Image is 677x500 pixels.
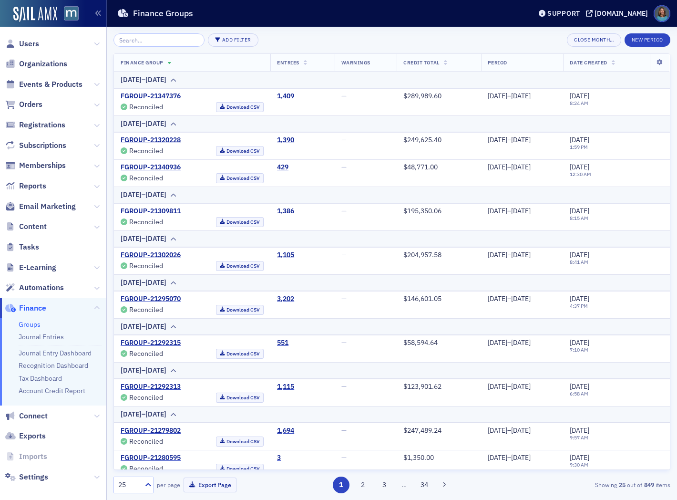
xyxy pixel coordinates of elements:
[403,426,441,435] span: $247,489.24
[341,163,347,171] span: —
[19,386,85,395] a: Account Credit Report
[488,92,557,101] div: [DATE]–[DATE]
[5,201,76,212] a: Email Marketing
[488,454,557,462] div: [DATE]–[DATE]
[277,383,294,391] a: 1,115
[398,480,411,489] span: …
[595,9,648,18] div: [DOMAIN_NAME]
[277,207,294,216] a: 1,386
[341,426,347,435] span: —
[121,234,166,244] div: [DATE]–[DATE]
[19,333,64,341] a: Journal Entries
[19,374,62,383] a: Tax Dashboard
[403,59,439,66] span: Credit Total
[547,9,580,18] div: Support
[488,136,557,145] div: [DATE]–[DATE]
[121,59,164,66] span: Finance Group
[488,295,557,303] div: [DATE]–[DATE]
[216,305,264,315] a: Download CSV
[5,242,39,252] a: Tasks
[277,339,288,347] a: 551
[416,477,433,493] button: 34
[129,148,163,154] div: Reconciled
[19,349,92,357] a: Journal Entry Dashboard
[333,477,349,493] button: 1
[277,163,288,172] div: 429
[19,140,66,151] span: Subscriptions
[121,190,166,200] div: [DATE]–[DATE]
[216,464,264,474] a: Download CSV
[341,207,347,215] span: —
[5,120,65,130] a: Registrations
[121,322,166,332] div: [DATE]–[DATE]
[277,251,294,260] a: 1,105
[5,472,48,482] a: Settings
[216,393,264,403] a: Download CSV
[570,163,589,171] span: [DATE]
[19,320,41,329] a: Groups
[341,382,347,391] span: —
[5,59,67,69] a: Organizations
[570,259,588,265] time: 8:41 AM
[121,454,181,462] a: FGROUP-21280595
[5,140,66,151] a: Subscriptions
[121,119,166,129] div: [DATE]–[DATE]
[5,39,39,49] a: Users
[488,59,507,66] span: Period
[570,144,588,150] time: 1:59 PM
[129,176,163,181] div: Reconciled
[118,480,139,490] div: 25
[570,100,588,106] time: 8:24 AM
[5,282,64,293] a: Automations
[121,409,166,419] div: [DATE]–[DATE]
[570,461,588,468] time: 9:30 AM
[570,92,589,100] span: [DATE]
[277,92,294,101] div: 1,409
[488,207,557,216] div: [DATE]–[DATE]
[341,250,347,259] span: —
[129,104,163,110] div: Reconciled
[19,160,66,171] span: Memberships
[216,349,264,359] a: Download CSV
[129,351,163,356] div: Reconciled
[64,6,79,21] img: SailAMX
[121,365,166,375] div: [DATE]–[DATE]
[121,207,181,216] a: FGROUP-21309811
[341,338,347,347] span: —
[570,59,607,66] span: Date Created
[570,426,589,435] span: [DATE]
[19,221,47,232] span: Content
[216,173,264,183] a: Download CSV
[19,282,64,293] span: Automations
[5,99,42,110] a: Orders
[216,217,264,227] a: Download CSV
[121,136,181,145] a: FGROUP-21320228
[403,207,441,215] span: $195,350.06
[157,480,180,489] label: per page
[19,411,48,421] span: Connect
[216,437,264,447] a: Download CSV
[57,6,79,22] a: View Homepage
[5,411,48,421] a: Connect
[121,383,181,391] a: FGROUP-21292313
[129,439,163,444] div: Reconciled
[625,33,670,47] button: New Period
[567,33,621,47] button: Close Month…
[5,221,47,232] a: Content
[277,136,294,145] a: 1,390
[216,146,264,156] a: Download CSV
[570,434,588,441] time: 9:57 AM
[654,5,670,22] span: Profile
[19,242,39,252] span: Tasks
[133,8,193,19] h1: Finance Groups
[403,338,438,347] span: $58,594.64
[19,79,82,90] span: Events & Products
[216,261,264,271] a: Download CSV
[121,75,166,85] div: [DATE]–[DATE]
[488,339,557,347] div: [DATE]–[DATE]
[129,466,163,471] div: Reconciled
[376,477,393,493] button: 3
